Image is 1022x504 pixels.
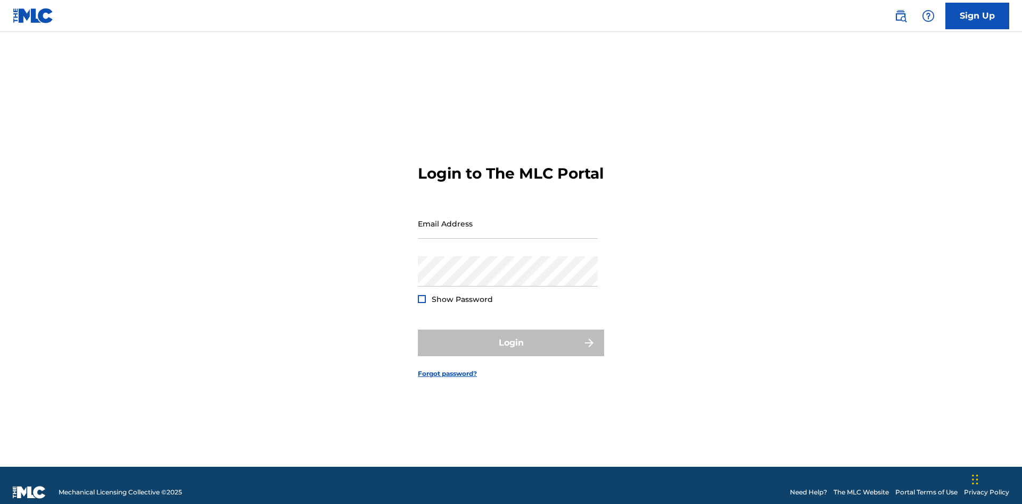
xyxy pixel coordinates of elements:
[918,5,939,27] div: Help
[13,486,46,499] img: logo
[790,488,827,497] a: Need Help?
[418,164,604,183] h3: Login to The MLC Portal
[972,464,978,495] div: Drag
[418,369,477,379] a: Forgot password?
[895,488,958,497] a: Portal Terms of Use
[969,453,1022,504] iframe: Chat Widget
[964,488,1009,497] a: Privacy Policy
[59,488,182,497] span: Mechanical Licensing Collective © 2025
[945,3,1009,29] a: Sign Up
[894,10,907,22] img: search
[432,295,493,304] span: Show Password
[834,488,889,497] a: The MLC Website
[890,5,911,27] a: Public Search
[922,10,935,22] img: help
[13,8,54,23] img: MLC Logo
